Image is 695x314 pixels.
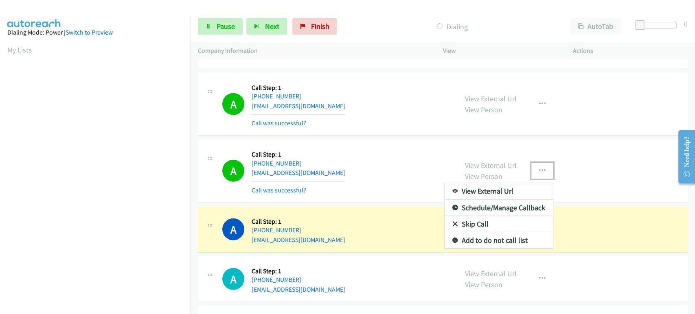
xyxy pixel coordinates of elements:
[445,200,553,216] a: Schedule/Manage Callback
[222,218,244,240] h1: A
[445,183,553,199] a: View External Url
[222,268,244,290] div: The call is yet to be attempted
[7,45,32,55] a: My Lists
[672,124,695,189] iframe: Resource Center
[66,28,113,36] a: Switch to Preview
[445,216,553,232] a: Skip Call
[222,268,244,290] h1: A
[7,28,183,37] div: Dialing Mode: Power |
[445,232,553,249] a: Add to do not call list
